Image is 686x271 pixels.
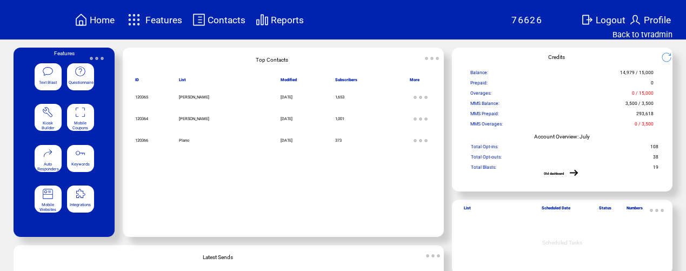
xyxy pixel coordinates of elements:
span: Top Contacts [256,57,288,63]
span: 108 [650,144,658,153]
span: Prepaid: [470,80,488,89]
a: Contacts [191,11,247,28]
span: Total Opt-outs: [471,154,502,163]
img: ellypsis.svg [410,87,431,108]
img: ellypsis.svg [422,245,444,267]
a: Integrations [67,186,94,221]
span: More [410,77,419,86]
span: Integrations [70,202,91,207]
span: ID [135,77,139,86]
img: text-blast.svg [42,66,54,77]
img: ellypsis.svg [86,48,108,69]
span: 120366 [135,138,148,143]
span: Features [145,15,182,25]
img: chart.svg [256,13,269,27]
span: Credits [548,54,565,60]
span: Mobile Websites [39,202,56,212]
img: ellypsis.svg [410,130,431,151]
span: Status [599,206,611,214]
a: Auto Responders [35,145,62,180]
span: [DATE] [281,138,292,143]
span: Mobile Coupons [72,121,88,130]
img: coupons.svg [75,107,86,118]
span: Home [90,15,115,25]
img: refresh.png [661,52,679,63]
span: Balance: [470,70,488,79]
span: 0 / 3,500 [635,121,654,130]
span: Features [54,50,75,56]
span: 0 / 15,000 [632,90,654,100]
span: Modified [281,77,297,86]
img: exit.svg [581,13,594,27]
img: profile.svg [629,13,642,27]
span: 120364 [135,116,148,121]
span: 14,979 / 15,000 [620,70,654,79]
img: auto-responders.svg [42,148,54,159]
span: Scheduled Tasks [542,240,582,246]
a: Features [123,9,184,30]
a: Text Blast [35,63,62,98]
a: Kiosk Builder [35,104,62,139]
span: Overages: [470,90,491,100]
img: ellypsis.svg [421,48,443,69]
a: Back to tvradmin [612,30,672,39]
span: Subscribers [335,77,357,86]
a: Keywords [67,145,94,180]
span: Scheduled Date [542,206,570,214]
img: ellypsis.svg [410,108,431,130]
span: 293,618 [636,111,654,120]
a: Reports [254,11,305,28]
span: Plano [179,138,189,143]
img: home.svg [75,13,88,27]
span: Reports [271,15,304,25]
img: ellypsis.svg [646,200,668,221]
img: questionnaire.svg [75,66,86,77]
span: 120365 [135,95,148,100]
span: Auto Responders [37,162,59,171]
img: contacts.svg [192,13,205,27]
a: Mobile Websites [35,186,62,221]
a: Profile [627,11,672,28]
img: keywords.svg [75,148,86,159]
span: [PERSON_NAME] [179,95,209,100]
img: tool%201.svg [42,107,54,118]
span: 1,653 [335,95,344,100]
span: List [464,206,471,214]
span: MMS Balance: [470,101,499,110]
span: [PERSON_NAME] [179,116,209,121]
span: Kiosk Builder [42,121,55,130]
span: 38 [653,154,658,163]
span: List [179,77,186,86]
span: Numbers [627,206,643,214]
span: MMS Prepaid: [470,111,499,120]
span: 373 [335,138,342,143]
span: [DATE] [281,116,292,121]
span: Logout [596,15,625,25]
img: features.svg [125,11,144,29]
span: Keywords [71,162,90,167]
span: 0 [651,80,654,89]
a: Questionnaire [67,63,94,98]
a: Logout [579,11,627,28]
span: Contacts [208,15,245,25]
a: Mobile Coupons [67,104,94,139]
span: 76626 [511,15,542,25]
img: mobile-websites.svg [42,188,54,200]
span: 3,500 / 3,500 [625,101,654,110]
span: Profile [644,15,671,25]
a: Old dashboard [544,171,564,175]
a: Home [73,11,116,28]
span: Total Opt-ins: [471,144,498,153]
img: integrations.svg [75,188,86,200]
span: Text Blast [39,80,57,85]
span: Questionnaire [69,80,94,85]
span: MMS Overages: [470,121,503,130]
span: [DATE] [281,95,292,100]
span: 1,001 [335,116,344,121]
span: Latest Sends [203,254,233,260]
span: Account Overview: July [534,134,590,140]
